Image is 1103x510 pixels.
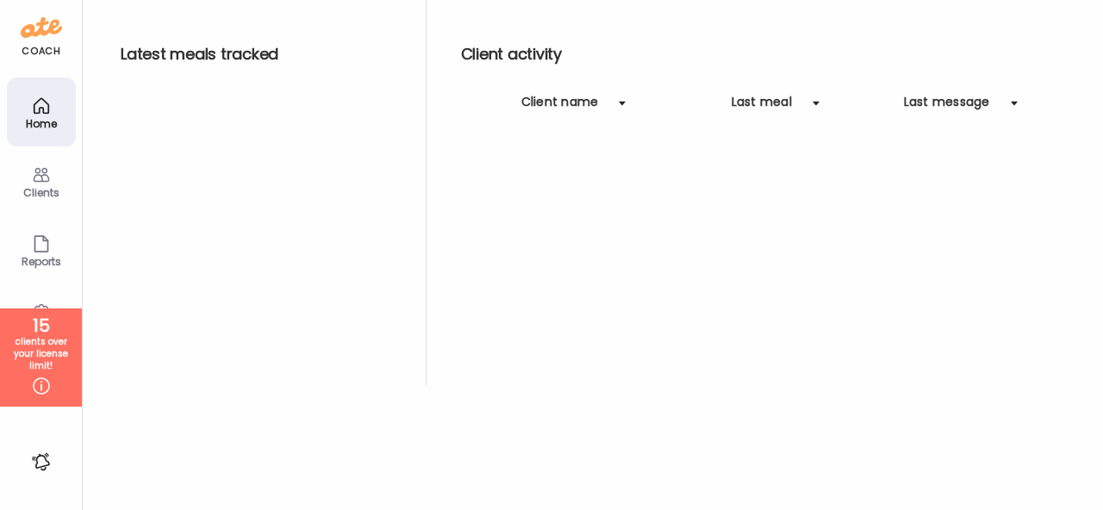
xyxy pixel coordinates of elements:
div: Client name [521,93,599,121]
div: Reports [10,256,72,267]
h2: Latest meals tracked [121,41,398,67]
div: Last meal [732,93,792,121]
div: Home [10,118,72,129]
img: ate [21,14,62,41]
div: coach [22,44,60,59]
div: 15 [6,315,76,336]
div: Last message [904,93,990,121]
div: Clients [10,187,72,198]
h2: Client activity [461,41,1075,67]
div: clients over your license limit! [6,336,76,372]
